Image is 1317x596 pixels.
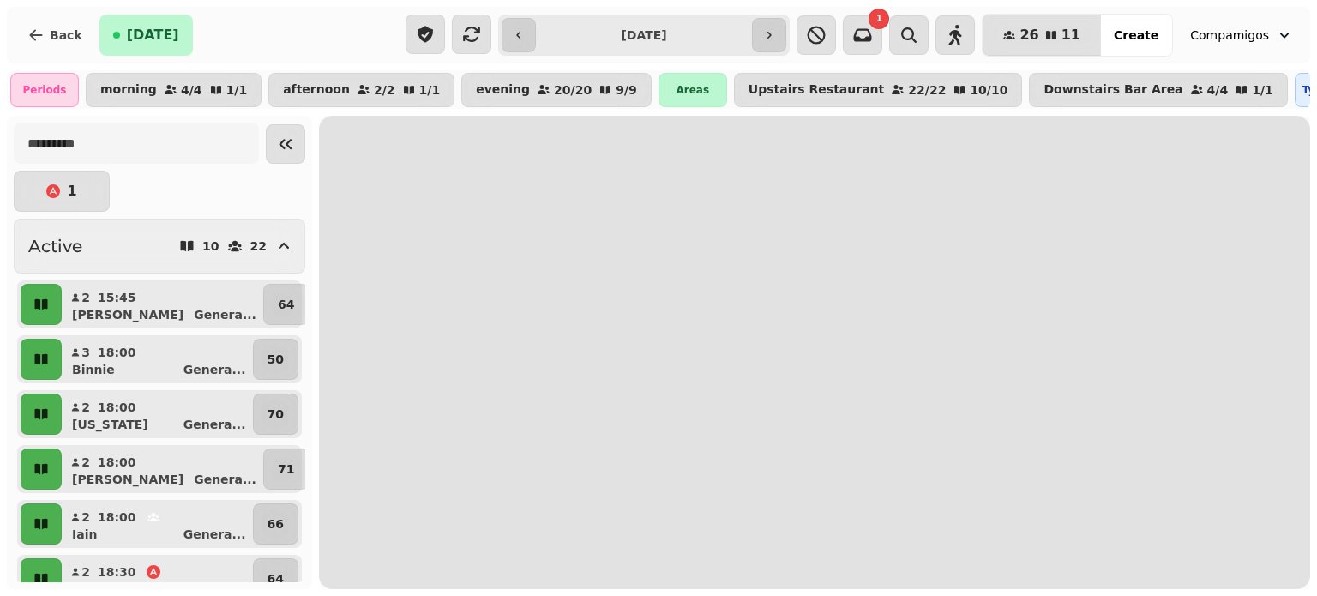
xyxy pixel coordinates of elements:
p: 18:00 [98,454,136,471]
p: 1 / 1 [1252,84,1273,96]
p: 64 [268,570,284,587]
p: 2 [81,399,91,416]
span: Back [50,29,82,41]
p: 1 [67,184,76,198]
p: 64 [278,296,294,313]
p: Genera ... [183,416,246,433]
p: 4 / 4 [181,84,202,96]
p: Genera ... [194,306,256,323]
p: 2 / 2 [374,84,395,96]
p: Genera ... [183,361,246,378]
button: 215:45[PERSON_NAME]Genera... [65,284,260,325]
p: 20 / 20 [554,84,592,96]
button: 318:00BinnieGenera... [65,339,250,380]
p: 2 [81,289,91,306]
span: 1 [876,15,882,23]
p: 70 [268,406,284,423]
button: 70 [253,394,298,435]
p: morning [100,83,157,97]
button: 71 [263,449,309,490]
span: Compamigos [1190,27,1269,44]
button: 66 [253,503,298,545]
p: 18:00 [98,509,136,526]
p: Binnie [72,361,115,378]
p: 2 [81,563,91,581]
button: 64 [263,284,309,325]
span: [DATE] [127,28,179,42]
p: 2 [81,509,91,526]
button: morning4/41/1 [86,73,262,107]
p: [PERSON_NAME] [72,306,183,323]
p: 18:00 [98,344,136,361]
p: 10 / 10 [970,84,1007,96]
p: 66 [268,515,284,533]
button: 218:00[PERSON_NAME]Genera... [65,449,260,490]
p: afternoon [283,83,350,97]
button: afternoon2/21/1 [268,73,454,107]
p: 4 / 4 [1207,84,1229,96]
p: 3 [81,344,91,361]
p: 15:45 [98,289,136,306]
p: Downstairs Bar Area [1043,83,1182,97]
p: 22 / 22 [908,84,946,96]
p: Upstairs Restaurant [749,83,885,97]
button: 50 [253,339,298,380]
p: 18:30 [98,563,136,581]
button: [DATE] [99,15,193,56]
p: 71 [278,461,294,478]
p: 1 / 1 [419,84,441,96]
p: 22 [250,240,267,252]
button: Active1022 [14,219,305,274]
p: evening [476,83,530,97]
button: 218:00[US_STATE]Genera... [65,394,250,435]
span: 26 [1019,28,1038,42]
button: Back [14,15,96,56]
h2: Active [28,234,82,258]
p: Iain [72,526,97,543]
button: Create [1100,15,1172,56]
button: Downstairs Bar Area4/41/1 [1029,73,1287,107]
button: evening20/209/9 [461,73,652,107]
p: 18:00 [98,399,136,416]
p: 50 [268,351,284,368]
p: Genera ... [183,526,246,543]
p: 10 [202,240,219,252]
p: Genera ... [194,471,256,488]
p: 9 / 9 [616,84,637,96]
div: Areas [658,73,727,107]
p: 1 / 1 [226,84,248,96]
button: 218:00IainGenera... [65,503,250,545]
span: Create [1114,29,1158,41]
p: 2 [81,454,91,471]
p: [US_STATE] [72,416,148,433]
button: Upstairs Restaurant22/2210/10 [734,73,1023,107]
button: Collapse sidebar [266,124,305,164]
div: Periods [10,73,79,107]
span: 11 [1061,28,1080,42]
button: Compamigos [1180,20,1303,51]
button: 1 [14,171,110,212]
p: [PERSON_NAME] [72,471,183,488]
button: 2611 [983,15,1101,56]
